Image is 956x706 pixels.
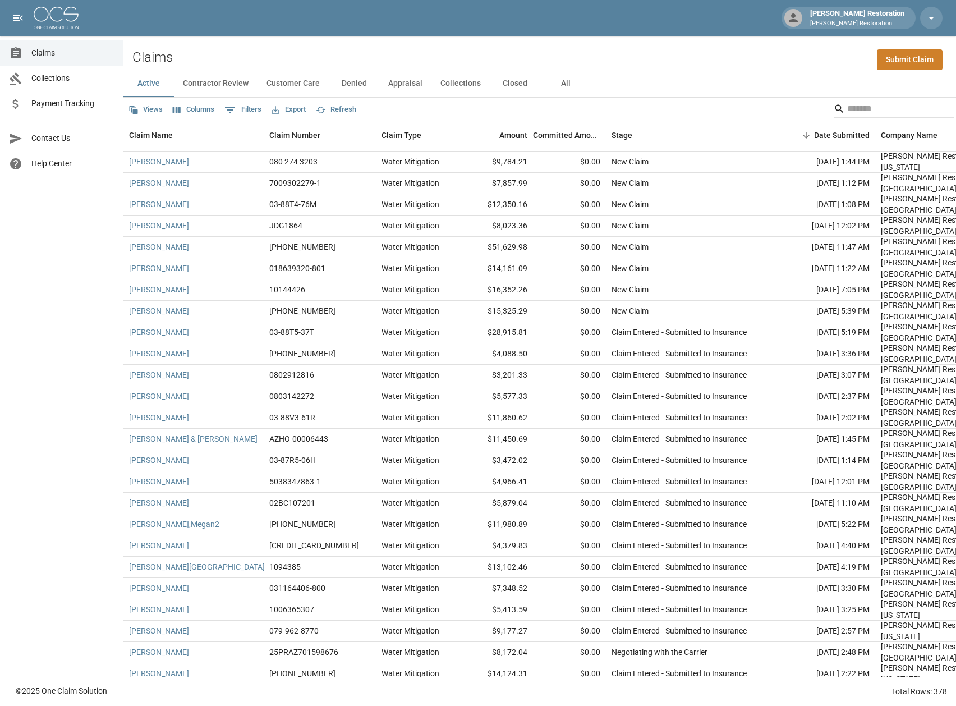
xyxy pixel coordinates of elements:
div: $51,629.98 [460,237,533,258]
div: [DATE] 3:25 PM [774,599,875,621]
div: Claim Entered - Submitted to Insurance [612,519,747,530]
div: Water Mitigation [382,305,439,317]
div: $0.00 [533,407,606,429]
div: [DATE] 2:02 PM [774,407,875,429]
div: Amount [499,120,527,151]
div: 01-009-141153 [269,519,335,530]
button: Select columns [170,101,217,118]
div: $9,784.21 [460,152,533,173]
div: Stage [606,120,774,151]
div: Water Mitigation [382,583,439,594]
div: $0.00 [533,578,606,599]
div: $0.00 [533,322,606,343]
div: $12,350.16 [460,194,533,216]
a: [PERSON_NAME] [129,497,189,508]
div: 079-962-8770 [269,625,319,636]
div: [DATE] 1:12 PM [774,173,875,194]
div: 7009302279-1 [269,177,321,189]
a: [PERSON_NAME][GEOGRAPHIC_DATA] [129,561,265,572]
a: [PERSON_NAME] [129,476,189,487]
div: 0803142272 [269,391,314,402]
div: Total Rows: 378 [891,686,947,697]
div: Claim Entered - Submitted to Insurance [612,497,747,508]
a: [PERSON_NAME] [129,625,189,636]
div: $5,577.33 [460,386,533,407]
div: New Claim [612,220,649,231]
div: $9,177.27 [460,621,533,642]
div: Water Mitigation [382,369,439,380]
div: 10144426 [269,284,305,295]
span: Help Center [31,158,114,169]
div: Claim Entered - Submitted to Insurance [612,668,747,679]
div: $11,450.69 [460,429,533,450]
div: [DATE] 12:01 PM [774,471,875,493]
div: 080 274 3203 [269,156,318,167]
div: New Claim [612,263,649,274]
div: $0.00 [533,386,606,407]
div: $0.00 [533,621,606,642]
div: $0.00 [533,557,606,578]
button: Denied [329,70,379,97]
div: 02BC107201 [269,497,315,508]
div: $0.00 [533,471,606,493]
div: 5038347863-1 [269,476,321,487]
div: $11,980.89 [460,514,533,535]
button: Appraisal [379,70,431,97]
h2: Claims [132,49,173,66]
div: $14,124.31 [460,663,533,685]
div: Committed Amount [533,120,600,151]
div: 25PRAZ701598676 [269,647,338,658]
div: Search [834,100,954,120]
div: Amount [460,120,533,151]
div: New Claim [612,305,649,317]
div: Claim Entered - Submitted to Insurance [612,348,747,359]
div: $0.00 [533,365,606,386]
div: $0.00 [533,642,606,663]
div: $0.00 [533,279,606,301]
div: 03-88T4-76M [269,199,316,210]
div: [DATE] 12:02 PM [774,216,875,237]
a: [PERSON_NAME] [129,583,189,594]
div: [DATE] 11:10 AM [774,493,875,514]
div: Water Mitigation [382,604,439,615]
div: [DATE] 3:30 PM [774,578,875,599]
div: Claim Entered - Submitted to Insurance [612,412,747,423]
div: Claim Name [129,120,173,151]
div: [DATE] 4:40 PM [774,535,875,557]
button: Export [269,101,309,118]
div: $14,161.09 [460,258,533,279]
div: 03-88T5-37T [269,327,314,338]
div: 300-0473047-2025 [269,668,335,679]
span: Contact Us [31,132,114,144]
div: [DATE] 11:47 AM [774,237,875,258]
div: AZHO-00006443 [269,433,328,444]
div: $0.00 [533,216,606,237]
div: $7,857.99 [460,173,533,194]
div: $0.00 [533,173,606,194]
div: $16,352.26 [460,279,533,301]
div: Water Mitigation [382,647,439,658]
img: ocs-logo-white-transparent.png [34,7,79,29]
div: $0.00 [533,599,606,621]
a: [PERSON_NAME] [129,412,189,423]
div: Date Submitted [814,120,870,151]
div: Water Mitigation [382,348,439,359]
div: New Claim [612,199,649,210]
div: Claim Entered - Submitted to Insurance [612,369,747,380]
div: Water Mitigation [382,412,439,423]
div: [DATE] 11:22 AM [774,258,875,279]
div: [DATE] 1:08 PM [774,194,875,216]
a: [PERSON_NAME] [129,177,189,189]
button: Customer Care [258,70,329,97]
div: 300-0469529-2025 [269,540,359,551]
div: Claim Entered - Submitted to Insurance [612,540,747,551]
a: [PERSON_NAME] [129,647,189,658]
div: Water Mitigation [382,433,439,444]
a: [PERSON_NAME] & [PERSON_NAME] [129,433,258,444]
div: Water Mitigation [382,455,439,466]
div: 1006365307 [269,604,314,615]
div: Water Mitigation [382,220,439,231]
div: Claim Entered - Submitted to Insurance [612,583,747,594]
p: [PERSON_NAME] Restoration [810,19,904,29]
div: [DATE] 4:19 PM [774,557,875,578]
